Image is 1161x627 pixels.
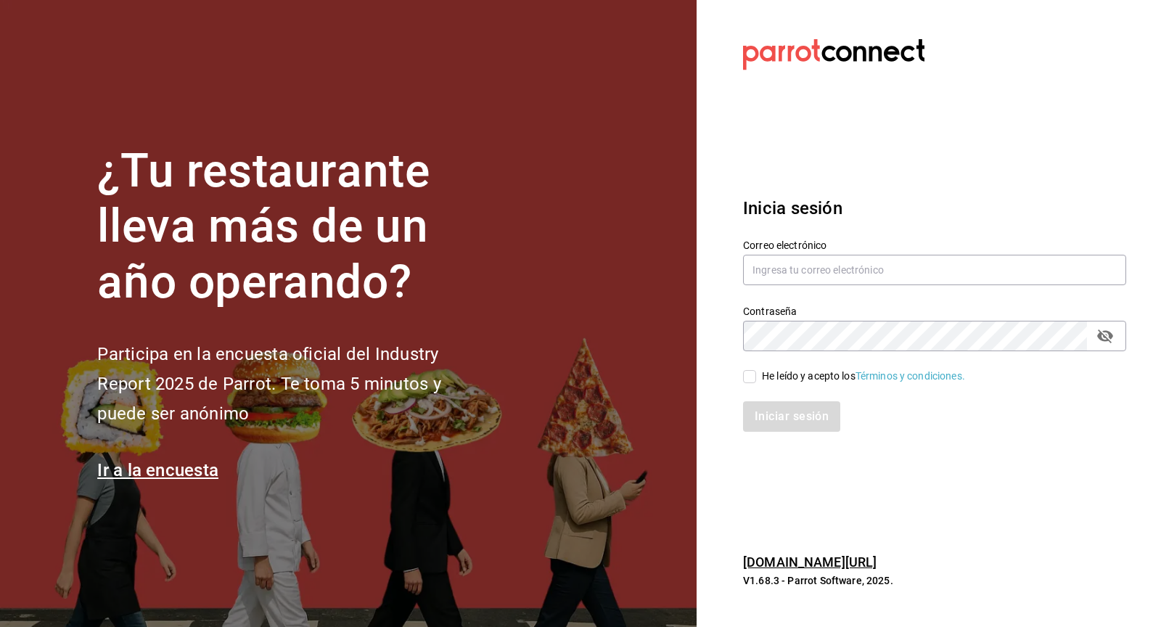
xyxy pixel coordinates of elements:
label: Contraseña [743,306,1126,316]
h3: Inicia sesión [743,195,1126,221]
p: V1.68.3 - Parrot Software, 2025. [743,573,1126,588]
div: He leído y acepto los [762,369,965,384]
label: Correo electrónico [743,239,1126,250]
a: [DOMAIN_NAME][URL] [743,554,877,570]
h2: Participa en la encuesta oficial del Industry Report 2025 de Parrot. Te toma 5 minutos y puede se... [97,340,489,428]
input: Ingresa tu correo electrónico [743,255,1126,285]
button: passwordField [1093,324,1117,348]
a: Ir a la encuesta [97,460,218,480]
h1: ¿Tu restaurante lleva más de un año operando? [97,144,489,311]
a: Términos y condiciones. [856,370,965,382]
